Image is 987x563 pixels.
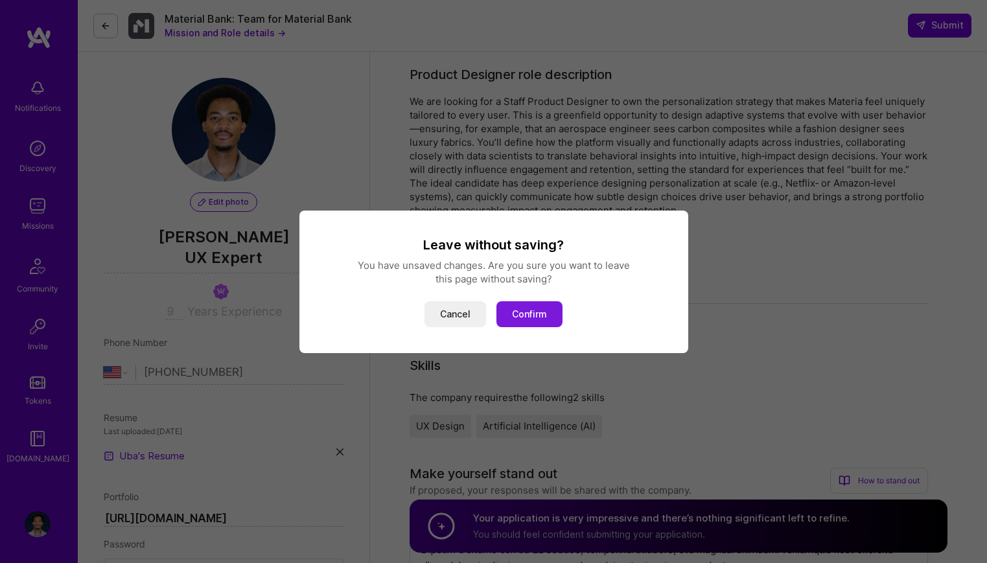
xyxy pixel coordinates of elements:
[424,301,486,327] button: Cancel
[315,236,673,253] h3: Leave without saving?
[496,301,563,327] button: Confirm
[315,259,673,272] div: You have unsaved changes. Are you sure you want to leave
[315,272,673,286] div: this page without saving?
[299,211,688,353] div: modal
